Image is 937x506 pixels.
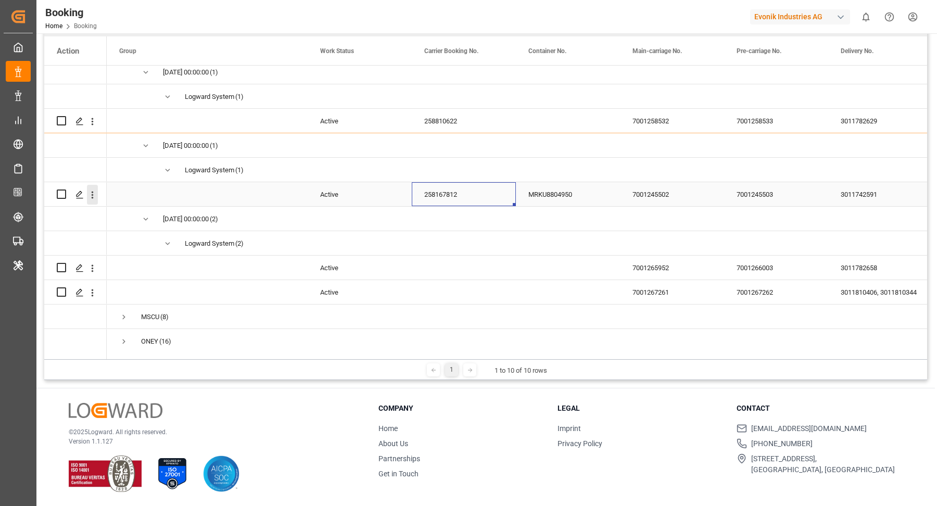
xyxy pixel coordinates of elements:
div: Press SPACE to select this row. [44,60,107,84]
a: Get in Touch [378,470,419,478]
div: Press SPACE to select this row. [44,280,107,305]
a: Imprint [558,424,581,433]
div: Active [308,109,412,133]
span: (1) [210,60,218,84]
a: Partnerships [378,454,420,463]
div: 7001258532 [620,109,724,133]
div: Active [308,280,412,304]
div: Booking [45,5,97,20]
div: Press SPACE to select this row. [44,158,107,182]
img: ISO 27001 Certification [154,456,191,492]
span: Pre-carriage No. [737,47,781,55]
div: [DATE] 00:00:00 [163,60,209,84]
div: 7001266003 [724,256,828,280]
div: Press SPACE to select this row. [44,256,107,280]
div: MRKU8804950 [516,182,620,206]
div: Active [308,256,412,280]
div: ONEY [141,330,158,353]
div: Active [308,182,412,206]
span: (1) [235,158,244,182]
span: Group [119,47,136,55]
p: © 2025 Logward. All rights reserved. [69,427,352,437]
div: MSCU [141,305,159,329]
div: [DATE] 00:00:00 [163,134,209,158]
div: Press SPACE to select this row. [44,182,107,207]
span: (8) [160,305,169,329]
span: Work Status [320,47,354,55]
div: Press SPACE to select this row. [44,329,107,353]
div: Press SPACE to select this row. [44,305,107,329]
div: Logward System [185,158,234,182]
h3: Company [378,403,545,414]
div: Logward System [185,85,234,109]
div: 258810622 [412,109,516,133]
a: About Us [378,439,408,448]
h3: Contact [737,403,903,414]
span: Main-carriage No. [632,47,682,55]
span: Container No. [528,47,566,55]
a: Privacy Policy [558,439,602,448]
span: (2) [210,207,218,231]
div: 3011810406, 3011810344 [828,280,932,304]
div: 258167812 [412,182,516,206]
a: Home [378,424,398,433]
span: (1) [210,134,218,158]
span: (1) [235,85,244,109]
div: 1 [445,363,458,376]
span: [PHONE_NUMBER] [751,438,813,449]
span: (16) [159,330,171,353]
div: 7001265952 [620,256,724,280]
button: show 0 new notifications [854,5,878,29]
div: [DATE] 00:00:00 [163,207,209,231]
div: 3011782629 [828,109,932,133]
span: (2) [235,232,244,256]
button: Evonik Industries AG [750,7,854,27]
div: Evonik Industries AG [750,9,850,24]
div: 7001267262 [724,280,828,304]
div: 3011742591 [828,182,932,206]
span: Delivery No. [841,47,873,55]
img: ISO 9001 & ISO 14001 Certification [69,456,142,492]
div: Press SPACE to select this row. [44,133,107,158]
div: Press SPACE to select this row. [44,109,107,133]
div: 7001267261 [620,280,724,304]
div: Action [57,46,79,56]
div: 7001245503 [724,182,828,206]
a: Home [45,22,62,30]
div: Logward System [185,232,234,256]
div: Press SPACE to select this row. [44,207,107,231]
div: 1 to 10 of 10 rows [495,365,547,376]
div: 7001258533 [724,109,828,133]
span: Carrier Booking No. [424,47,478,55]
div: 7001245502 [620,182,724,206]
div: 3011782658 [828,256,932,280]
span: [EMAIL_ADDRESS][DOMAIN_NAME] [751,423,867,434]
h3: Legal [558,403,724,414]
img: Logward Logo [69,403,162,418]
p: Version 1.1.127 [69,437,352,446]
div: Press SPACE to select this row. [44,231,107,256]
span: [STREET_ADDRESS], [GEOGRAPHIC_DATA], [GEOGRAPHIC_DATA] [751,453,895,475]
div: Press SPACE to select this row. [44,84,107,109]
button: Help Center [878,5,901,29]
img: AICPA SOC [203,456,239,492]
